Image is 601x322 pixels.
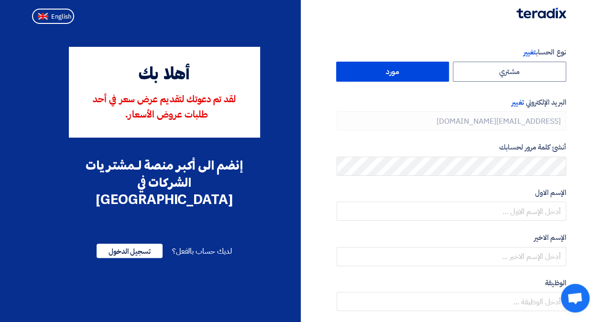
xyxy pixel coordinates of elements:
input: أدخل الإسم الاول ... [337,202,566,221]
span: لقد تم دعوتك لتقديم عرض سعر في أحد طلبات عروض الأسعار. [93,95,236,120]
span: تسجيل الدخول [97,244,163,258]
label: نوع الحساب [337,47,566,58]
label: مشتري [453,62,566,82]
a: تسجيل الدخول [97,246,163,257]
label: البريد الإلكتروني [337,97,566,108]
label: أنشئ كلمة مرور لحسابك [337,142,566,153]
img: en-US.png [38,13,48,20]
label: الإسم الاخير [337,232,566,243]
span: تغيير [523,47,535,57]
input: أدخل الإسم الاخير ... [337,247,566,266]
img: Teradix logo [516,8,566,19]
input: أدخل الوظيفة ... [337,292,566,311]
span: English [51,13,71,20]
label: الإسم الاول [337,187,566,198]
label: الوظيفة [337,278,566,289]
label: مورد [336,62,449,82]
div: Open chat [561,284,590,312]
button: English [32,9,74,24]
div: أهلا بك [82,62,247,88]
input: أدخل بريد العمل الإلكتروني الخاص بك ... [337,111,566,130]
span: تغيير [512,97,524,107]
span: لديك حساب بالفعل؟ [172,246,232,257]
div: إنضم الى أكبر منصة لـمشتريات الشركات في [GEOGRAPHIC_DATA] [69,157,260,208]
